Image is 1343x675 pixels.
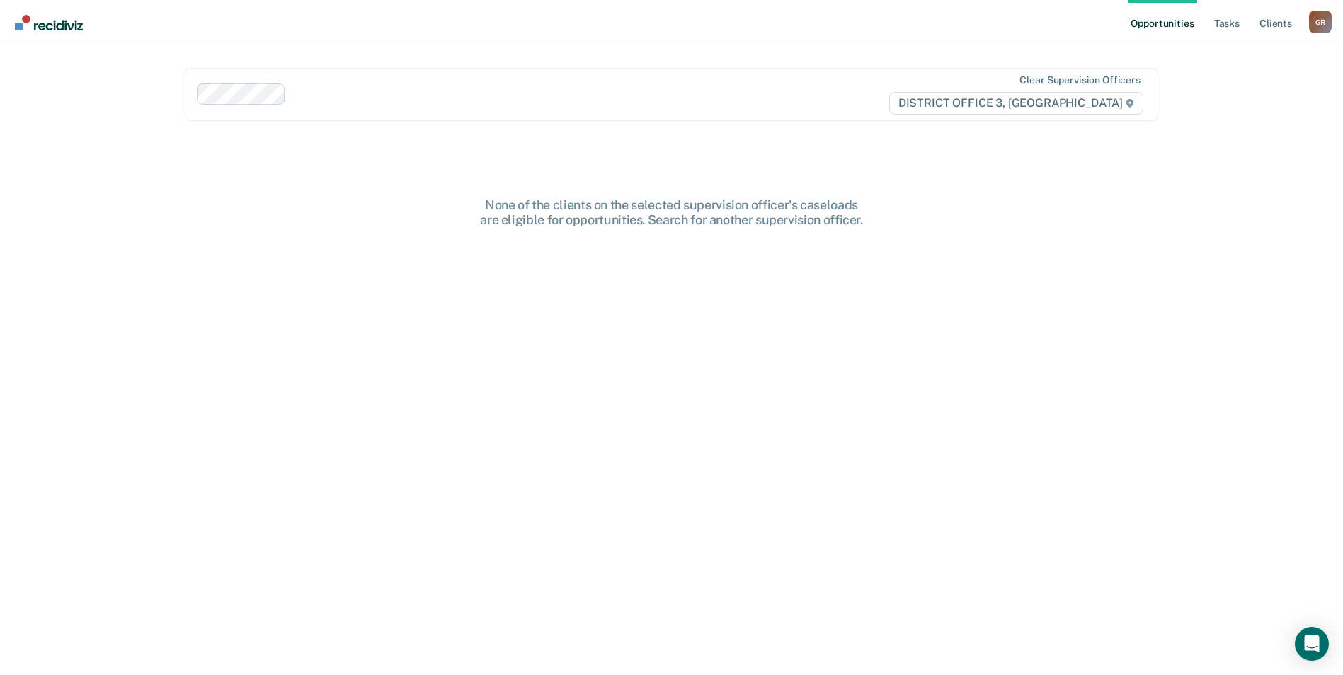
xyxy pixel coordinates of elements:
div: Clear supervision officers [1019,74,1140,86]
div: Open Intercom Messenger [1295,627,1329,661]
div: None of the clients on the selected supervision officer's caseloads are eligible for opportunitie... [445,197,898,228]
button: Profile dropdown button [1309,11,1332,33]
img: Recidiviz [15,15,83,30]
div: G R [1309,11,1332,33]
span: DISTRICT OFFICE 3, [GEOGRAPHIC_DATA] [889,92,1143,115]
